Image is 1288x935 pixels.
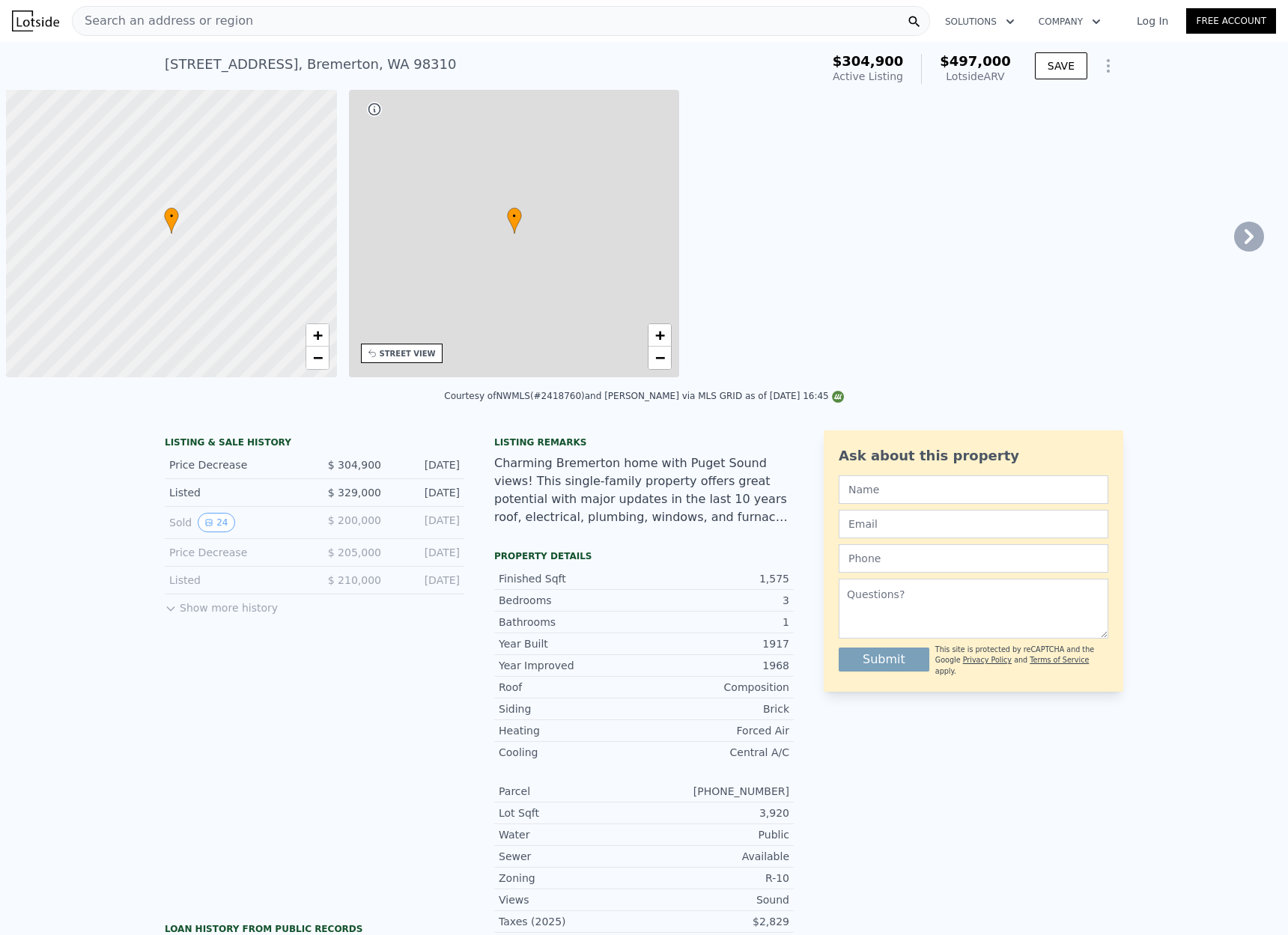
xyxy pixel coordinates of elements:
div: 1 [644,615,789,630]
span: + [655,326,665,344]
div: R-10 [644,871,789,886]
div: Parcel [499,784,644,799]
a: Log In [1119,13,1186,28]
div: • [164,207,179,234]
div: • [507,207,522,234]
div: Sold [169,513,303,532]
div: Sewer [499,849,644,864]
div: Views [499,892,644,907]
div: STREET VIEW [380,348,436,359]
div: Bedrooms [499,593,644,608]
div: Ask about this property [839,445,1108,466]
span: Search an address or region [73,12,253,30]
a: Terms of Service [1030,656,1089,664]
div: Year Improved [499,658,644,673]
button: SAVE [1035,52,1087,79]
div: Public [644,827,789,842]
a: Privacy Policy [963,656,1012,664]
span: $ 329,000 [328,487,381,499]
div: 1,575 [644,571,789,586]
div: $2,829 [644,914,789,929]
button: Show Options [1093,51,1123,81]
div: [DATE] [393,513,460,532]
div: Finished Sqft [499,571,644,586]
span: Active Listing [833,70,903,82]
div: Year Built [499,636,644,651]
div: Lotside ARV [940,69,1011,84]
div: Available [644,849,789,864]
div: Courtesy of NWMLS (#2418760) and [PERSON_NAME] via MLS GRID as of [DATE] 16:45 [444,391,843,401]
div: Water [499,827,644,842]
div: [STREET_ADDRESS] , Bremerton , WA 98310 [165,54,456,75]
div: Property details [494,550,794,562]
button: Show more history [165,594,278,615]
div: Price Decrease [169,545,303,560]
div: Bathrooms [499,615,644,630]
input: Name [839,475,1108,504]
div: 1917 [644,636,789,651]
div: Sound [644,892,789,907]
div: Brick [644,701,789,716]
div: 1968 [644,658,789,673]
div: Composition [644,680,789,695]
div: Listing remarks [494,436,794,448]
div: 3 [644,593,789,608]
div: Lot Sqft [499,805,644,820]
a: Zoom in [306,324,329,347]
img: Lotside [12,10,59,31]
span: $ 205,000 [328,546,381,558]
a: Free Account [1186,8,1276,34]
input: Phone [839,544,1108,573]
div: Listed [169,485,303,500]
a: Zoom out [306,347,329,369]
div: [PHONE_NUMBER] [644,784,789,799]
div: [DATE] [393,485,460,500]
button: View historical data [198,513,234,532]
div: Listed [169,573,303,588]
a: Zoom out [648,347,671,369]
div: Forced Air [644,723,789,738]
div: [DATE] [393,457,460,472]
div: Roof [499,680,644,695]
a: Zoom in [648,324,671,347]
div: Siding [499,701,644,716]
button: Solutions [933,8,1027,35]
span: $304,900 [833,53,904,69]
button: Company [1027,8,1113,35]
div: Heating [499,723,644,738]
img: NWMLS Logo [832,391,844,403]
span: − [312,348,322,367]
div: Central A/C [644,745,789,760]
div: Price Decrease [169,457,303,472]
span: + [312,326,322,344]
div: LISTING & SALE HISTORY [165,436,464,451]
div: Loan history from public records [165,923,464,935]
span: • [507,210,522,223]
div: [DATE] [393,573,460,588]
span: $ 304,900 [328,459,381,471]
button: Submit [839,648,929,671]
span: • [164,210,179,223]
div: This site is protected by reCAPTCHA and the Google and apply. [935,645,1108,677]
div: 3,920 [644,805,789,820]
div: [DATE] [393,545,460,560]
span: $ 210,000 [328,574,381,586]
input: Email [839,510,1108,538]
div: Zoning [499,871,644,886]
div: Taxes (2025) [499,914,644,929]
div: Cooling [499,745,644,760]
div: Charming Bremerton home with Puget Sound views! This single-family property offers great potentia... [494,454,794,526]
span: − [655,348,665,367]
span: $497,000 [940,53,1011,69]
span: $ 200,000 [328,514,381,526]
